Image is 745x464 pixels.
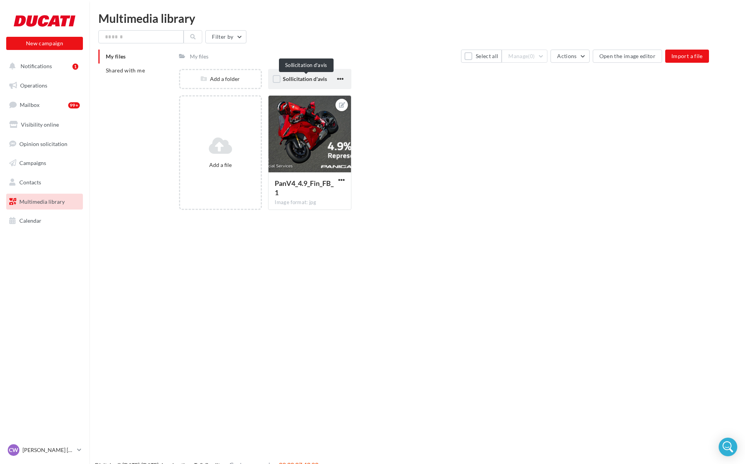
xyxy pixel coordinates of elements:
button: Open the image editor [593,50,662,63]
span: (0) [528,53,535,59]
div: Open Intercom Messenger [719,438,737,456]
button: Filter by [205,30,246,43]
div: Multimedia library [98,12,736,24]
button: Manage(0) [502,50,547,63]
a: Contacts [5,174,84,191]
span: Contacts [19,179,41,186]
div: Sollicitation d'avis [279,58,334,72]
span: Multimedia library [19,198,65,205]
span: Shared with me [106,67,145,74]
div: Image format: jpg [275,199,345,206]
span: Actions [557,53,576,59]
a: CW [PERSON_NAME] [PERSON_NAME] [6,443,83,457]
span: CW [9,446,18,454]
button: Notifications 1 [5,58,81,74]
a: Campaigns [5,155,84,171]
span: My files [106,53,126,60]
span: PanV4_4.9_Fin_FB_1 [275,179,334,197]
span: Mailbox [20,101,40,108]
span: Operations [20,82,47,89]
div: Add a file [183,161,258,169]
a: Operations [5,77,84,94]
button: New campaign [6,37,83,50]
div: My files [190,53,208,60]
a: Opinion solicitation [5,136,84,152]
span: Import a file [671,53,703,59]
span: Calendar [19,217,41,224]
p: [PERSON_NAME] [PERSON_NAME] [22,446,74,454]
div: Add a folder [180,75,261,83]
button: Import a file [665,50,709,63]
button: Select all [461,50,502,63]
span: Sollicitation d'avis [283,76,327,82]
div: 1 [72,64,78,70]
span: Opinion solicitation [19,140,67,147]
span: Campaigns [19,160,46,166]
a: Visibility online [5,117,84,133]
span: Visibility online [21,121,59,128]
a: Mailbox99+ [5,96,84,113]
a: Multimedia library [5,194,84,210]
div: 99+ [68,102,80,108]
span: Notifications [21,63,52,69]
button: Actions [551,50,589,63]
a: Calendar [5,213,84,229]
